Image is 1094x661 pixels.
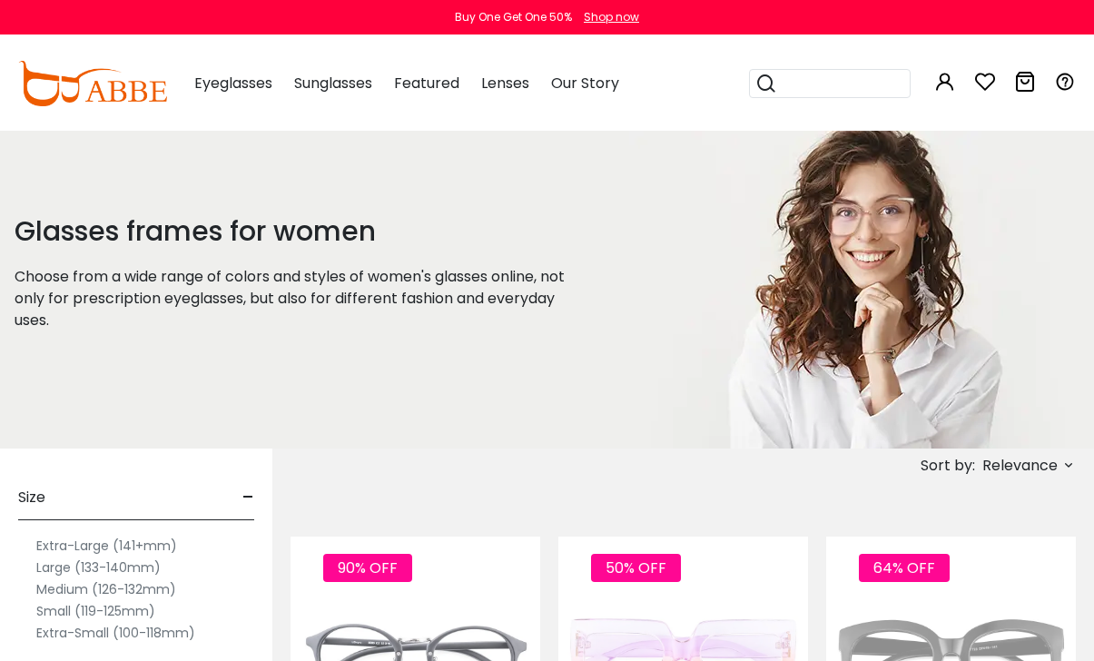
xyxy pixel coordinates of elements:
span: Lenses [481,73,529,94]
label: Extra-Large (141+mm) [36,535,177,557]
span: Relevance [982,449,1058,482]
h1: Glasses frames for women [15,215,584,248]
span: Featured [394,73,459,94]
div: Buy One Get One 50% [455,9,572,25]
span: Eyeglasses [194,73,272,94]
span: 90% OFF [323,554,412,582]
img: glasses frames for women [629,131,1090,449]
a: Shop now [575,9,639,25]
label: Large (133-140mm) [36,557,161,578]
p: Choose from a wide range of colors and styles of women's glasses online, not only for prescriptio... [15,266,584,331]
span: - [242,476,254,519]
span: Sort by: [921,455,975,476]
span: Size [18,476,45,519]
span: Sunglasses [294,73,372,94]
div: Shop now [584,9,639,25]
span: Our Story [551,73,619,94]
img: abbeglasses.com [18,61,167,106]
label: Extra-Small (100-118mm) [36,622,195,644]
span: 50% OFF [591,554,681,582]
label: Small (119-125mm) [36,600,155,622]
span: 64% OFF [859,554,950,582]
label: Medium (126-132mm) [36,578,176,600]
